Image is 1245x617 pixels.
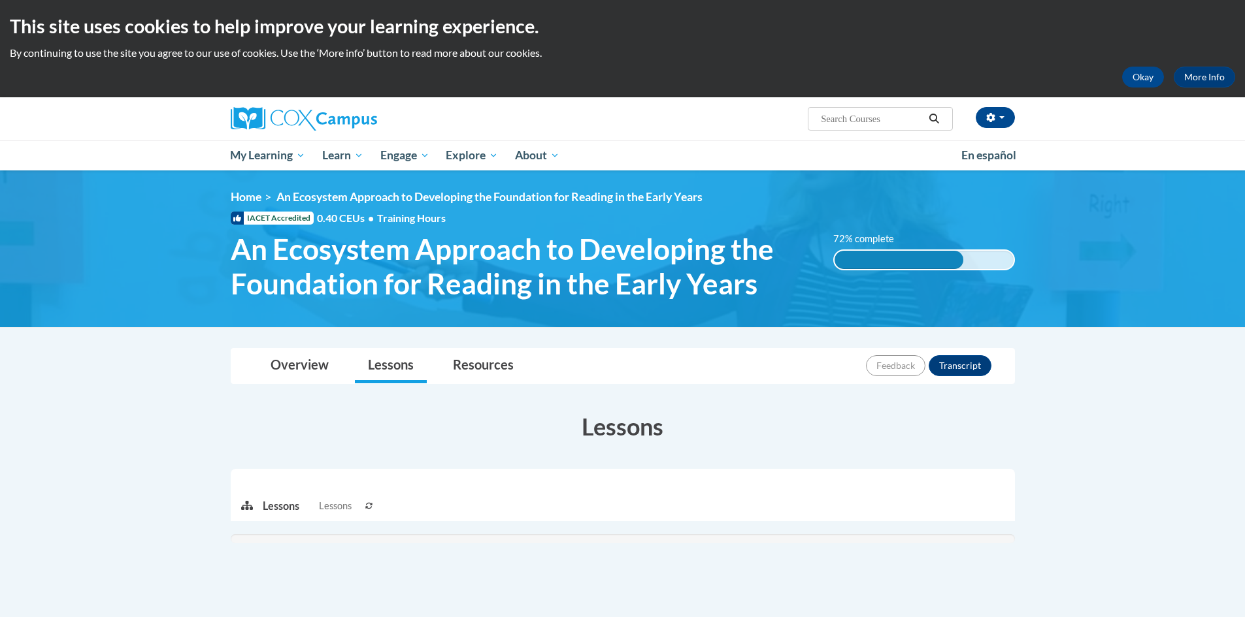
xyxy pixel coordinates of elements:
span: Engage [380,148,429,163]
span: Explore [446,148,498,163]
img: Cox Campus [231,107,377,131]
a: Home [231,190,261,204]
span: My Learning [230,148,305,163]
div: 72% complete [835,251,963,269]
span: Learn [322,148,363,163]
a: Overview [257,349,342,383]
span: An Ecosystem Approach to Developing the Foundation for Reading in the Early Years [231,232,814,301]
a: Engage [372,140,438,170]
button: Transcript [929,355,991,376]
span: Training Hours [377,212,446,224]
span: An Ecosystem Approach to Developing the Foundation for Reading in the Early Years [276,190,703,204]
h2: This site uses cookies to help improve your learning experience. [10,13,1235,39]
span: Lessons [319,499,352,513]
a: Lessons [355,349,427,383]
a: Resources [440,349,527,383]
p: By continuing to use the site you agree to our use of cookies. Use the ‘More info’ button to read... [10,46,1235,60]
p: Lessons [263,499,299,513]
a: Learn [314,140,372,170]
span: 0.40 CEUs [317,211,377,225]
span: En español [961,148,1016,162]
a: En español [953,142,1025,169]
a: More Info [1174,67,1235,87]
h3: Lessons [231,410,1015,443]
span: • [368,212,374,224]
button: Account Settings [976,107,1015,128]
button: Okay [1122,67,1164,87]
a: My Learning [222,140,314,170]
button: Search [924,111,944,127]
input: Search Courses [820,111,924,127]
span: IACET Accredited [231,212,314,225]
button: Feedback [866,355,925,376]
div: Main menu [211,140,1035,170]
a: Cox Campus [231,107,479,131]
a: About [506,140,568,170]
span: About [515,148,559,163]
a: Explore [437,140,506,170]
label: 72% complete [833,232,908,246]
